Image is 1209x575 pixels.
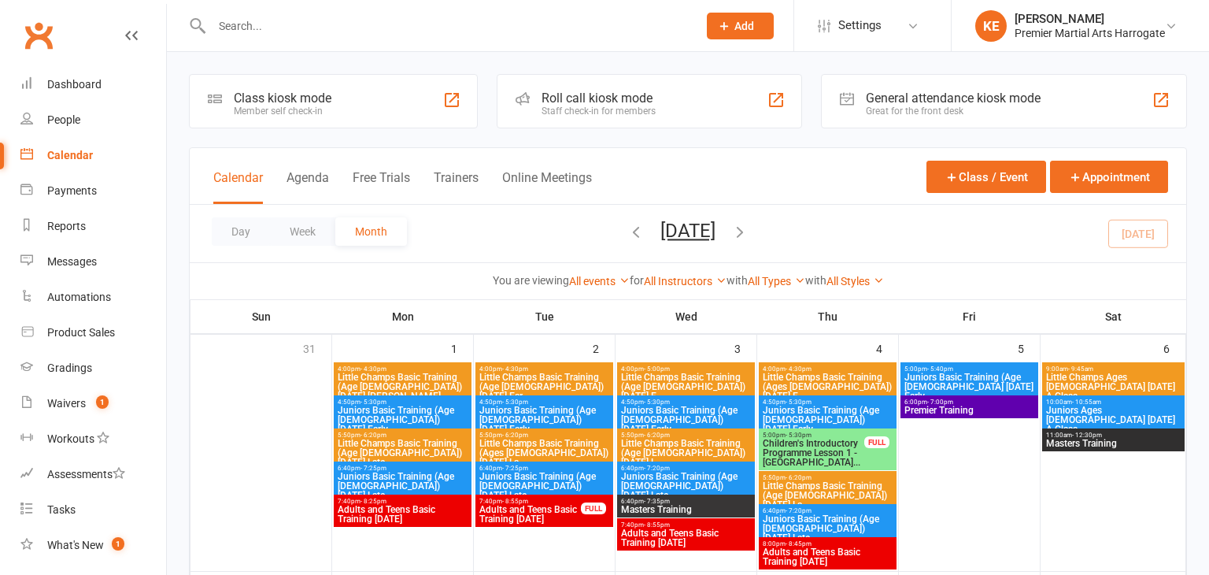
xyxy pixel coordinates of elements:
span: Juniors Basic Training (Age [DEMOGRAPHIC_DATA]) [DATE] Early [620,406,752,434]
div: Gradings [47,362,92,374]
div: 1 [451,335,473,361]
div: Great for the front desk [866,106,1041,117]
div: Class kiosk mode [234,91,331,106]
span: Little Champs Basic Training (Age [DEMOGRAPHIC_DATA]) [DATE] E... [620,373,752,401]
span: - 9:45am [1068,365,1093,373]
span: Juniors Basic Training (Age [DEMOGRAPHIC_DATA]) [DATE] Late [479,472,610,500]
span: - 5:00pm [644,365,670,373]
span: Adults and Teens Basic Training [DATE] [337,505,468,524]
div: 3 [734,335,756,361]
span: 6:40pm [620,465,752,472]
span: - 7:00pm [927,399,953,406]
div: Automations [47,291,111,303]
button: Calendar [213,170,263,204]
span: Juniors Basic Training (Age [DEMOGRAPHIC_DATA]) [DATE] Early [479,406,610,434]
span: - 6:20pm [360,432,386,439]
span: Masters Training [1045,439,1181,448]
button: Free Trials [353,170,410,204]
span: Little Champs Ages [DEMOGRAPHIC_DATA] [DATE] A Class [1045,373,1181,401]
button: Month [335,217,407,246]
span: 5:50pm [762,474,893,481]
div: Payments [47,184,97,197]
span: - 4:30pm [786,365,812,373]
a: Gradings [20,351,166,386]
div: [PERSON_NAME] [1015,12,1165,26]
th: Wed [616,300,757,333]
span: 4:50pm [337,399,468,406]
a: Messages [20,244,166,280]
span: Settings [838,8,882,43]
span: 4:50pm [479,399,610,406]
div: Assessments [47,468,125,480]
a: Tasks [20,492,166,528]
span: Little Champs Basic Training (Age [DEMOGRAPHIC_DATA]) [DATE] Late [337,439,468,467]
button: Week [270,217,335,246]
span: 5:50pm [337,432,468,439]
span: 6:40pm [620,498,752,505]
span: Little Champs Basic Training (Age [DEMOGRAPHIC_DATA]) [DATE] [PERSON_NAME]... [337,373,468,401]
div: FULL [581,503,606,514]
span: 1 [96,395,109,409]
a: All events [569,275,630,287]
span: - 6:20pm [786,474,812,481]
th: Thu [757,300,899,333]
span: Juniors Basic Training (Age [DEMOGRAPHIC_DATA]) [DATE] Late [337,472,468,500]
th: Sat [1041,300,1186,333]
div: Member self check-in [234,106,331,117]
span: - 4:30pm [502,365,528,373]
button: [DATE] [660,220,715,242]
div: Dashboard [47,78,102,91]
span: Little Champs Basic Training (Ages [DEMOGRAPHIC_DATA]) [DATE] La... [479,439,610,467]
span: Little Champs Basic Training (Age [DEMOGRAPHIC_DATA]) [DATE] Ear... [479,373,610,401]
span: - 5:30pm [360,399,386,406]
div: 4 [876,335,898,361]
span: - 7:25pm [360,465,386,472]
span: Add [734,20,754,32]
span: 8:00pm [762,540,893,547]
span: Little Champs Basic Training (Ages [DEMOGRAPHIC_DATA]) [DATE] E... [762,373,893,401]
span: - 4:30pm [360,365,386,373]
span: - 8:55pm [502,498,528,505]
button: Agenda [287,170,329,204]
span: Juniors Basic Training (Age [DEMOGRAPHIC_DATA]) [DATE] Late [762,514,893,543]
button: Online Meetings [502,170,592,204]
div: 5 [1018,335,1040,361]
span: Little Champs Basic Training (Age [DEMOGRAPHIC_DATA]) [DATE] L... [620,439,752,467]
div: Staff check-in for members [542,106,656,117]
a: Reports [20,209,166,244]
span: Adults and Teens Basic Training [DATE] [762,547,893,566]
span: Premier Training [904,406,1035,415]
span: 4:00pm [620,365,752,373]
span: Juniors Basic Training (Age [DEMOGRAPHIC_DATA]) [DATE] Early [762,406,893,434]
span: Juniors Ages [DEMOGRAPHIC_DATA] [DATE] A Class [1045,406,1181,434]
div: Calendar [47,149,93,161]
div: Reports [47,220,86,232]
button: Trainers [434,170,479,204]
a: People [20,102,166,138]
span: - 7:20pm [644,465,670,472]
a: Clubworx [19,16,58,55]
span: 4:00pm [479,365,610,373]
div: Product Sales [47,326,115,339]
span: - 5:40pm [927,365,953,373]
a: Payments [20,173,166,209]
a: Calendar [20,138,166,173]
span: 4:50pm [762,399,893,406]
div: Roll call kiosk mode [542,91,656,106]
a: Waivers 1 [20,386,166,421]
div: People [47,113,80,126]
div: FULL [864,436,889,448]
span: Masters Training [620,505,752,514]
span: 5:50pm [479,432,610,439]
span: 6:40pm [762,507,893,514]
div: Workouts [47,432,94,445]
span: 6:00pm [904,399,1035,406]
span: - 7:20pm [786,507,812,514]
span: Adults and Teens Basic Training [DATE] [620,529,752,547]
span: - 7:25pm [502,465,528,472]
span: 11:00am [1045,432,1181,439]
span: - 6:20pm [502,432,528,439]
div: Premier Martial Arts Harrogate [1015,26,1165,40]
span: - 8:55pm [644,521,670,529]
a: Assessments [20,457,166,492]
